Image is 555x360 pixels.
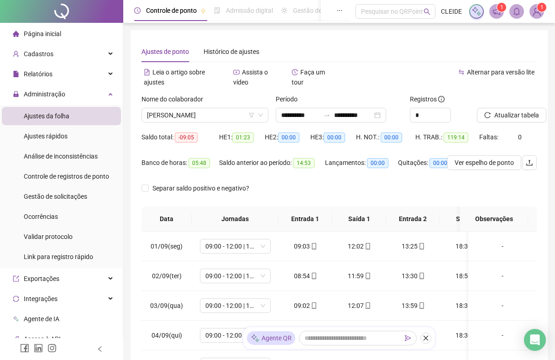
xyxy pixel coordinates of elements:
[24,30,61,37] span: Página inicial
[147,108,263,122] span: ANA CLAUDIA LISBOA ARRUDA
[444,132,468,143] span: 119:14
[13,31,19,37] span: home
[276,94,304,104] label: Período
[423,335,429,341] span: close
[476,271,529,281] div: -
[494,110,539,120] span: Atualizar tabela
[393,301,433,311] div: 13:59
[286,301,325,311] div: 09:02
[332,206,386,232] th: Saída 1
[24,50,53,58] span: Cadastros
[141,48,189,55] span: Ajustes de ponto
[286,241,325,251] div: 09:03
[151,243,183,250] span: 01/09(seg)
[323,111,330,119] span: to
[415,132,479,143] div: H. TRAB.:
[381,132,402,143] span: 00:00
[188,158,210,168] span: 05:48
[513,7,521,16] span: bell
[447,241,487,251] div: 18:30
[537,3,546,12] sup: Atualize o seu contato no menu Meus Dados
[47,344,57,353] span: instagram
[149,183,253,193] span: Separar saldo positivo e negativo?
[364,273,371,279] span: mobile
[141,158,219,168] div: Banco de horas:
[233,69,268,86] span: Assista o vídeo
[340,271,379,281] div: 11:59
[324,132,345,143] span: 00:00
[141,94,209,104] label: Nome do colaborador
[460,206,528,232] th: Observações
[336,7,343,14] span: ellipsis
[24,315,59,323] span: Agente de IA
[233,69,240,75] span: youtube
[251,334,260,343] img: sparkle-icon.fc2bf0ac1784a2077858766a79e2daf3.svg
[429,158,451,168] span: 00:00
[447,330,487,340] div: 18:30
[540,4,544,11] span: 1
[418,243,425,249] span: mobile
[232,132,254,143] span: 01:23
[310,243,317,249] span: mobile
[281,7,288,14] span: sun
[24,132,68,140] span: Ajustes rápidos
[265,132,310,143] div: HE 2:
[24,213,58,220] span: Ocorrências
[278,132,299,143] span: 00:00
[476,241,529,251] div: -
[286,271,325,281] div: 08:54
[219,132,265,143] div: HE 1:
[24,90,65,98] span: Administração
[524,329,546,351] div: Open Intercom Messenger
[293,158,314,168] span: 14:53
[398,158,462,168] div: Quitações:
[13,296,19,302] span: sync
[340,241,379,251] div: 12:02
[386,206,440,232] th: Entrada 2
[393,241,433,251] div: 13:25
[356,132,415,143] div: H. NOT.:
[34,344,43,353] span: linkedin
[447,155,521,170] button: Ver espelho de ponto
[13,91,19,97] span: lock
[97,346,103,352] span: left
[476,301,529,311] div: -
[141,206,192,232] th: Data
[150,302,183,309] span: 03/09(qua)
[278,206,332,232] th: Entrada 1
[205,269,265,283] span: 09:00 - 12:00 | 13:30 - 18:30
[497,3,506,12] sup: 1
[405,335,411,341] span: send
[152,332,182,339] span: 04/09(qui)
[455,158,514,168] span: Ver espelho de ponto
[146,7,197,14] span: Controle de ponto
[367,158,388,168] span: 00:00
[192,206,278,232] th: Jornadas
[13,336,19,342] span: api
[479,133,500,141] span: Faltas:
[447,271,487,281] div: 18:50
[258,112,263,118] span: down
[292,69,298,75] span: history
[204,48,259,55] span: Histórico de ajustes
[340,301,379,311] div: 12:07
[24,70,52,78] span: Relatórios
[418,302,425,309] span: mobile
[219,158,325,168] div: Saldo anterior ao período:
[13,71,19,77] span: file
[144,69,205,86] span: Leia o artigo sobre ajustes
[364,243,371,249] span: mobile
[310,302,317,309] span: mobile
[24,112,69,120] span: Ajustes da folha
[500,4,503,11] span: 1
[293,7,339,14] span: Gestão de férias
[152,272,182,280] span: 02/09(ter)
[292,69,325,86] span: Faça um tour
[20,344,29,353] span: facebook
[518,133,522,141] span: 0
[526,159,533,166] span: upload
[364,302,371,309] span: mobile
[24,193,87,200] span: Gestão de solicitações
[247,331,295,345] div: Agente QR
[226,7,273,14] span: Admissão digital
